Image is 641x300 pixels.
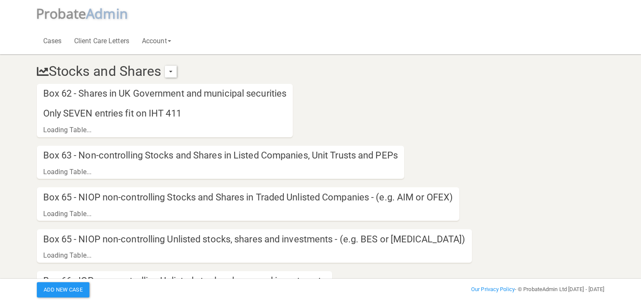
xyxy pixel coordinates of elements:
[44,4,86,22] span: robate
[37,229,472,249] h4: Box 65 - NIOP non-controlling Unlisted stocks, shares and investments - (e.g. BES or [MEDICAL_DATA])
[37,271,333,291] h4: Box 66 - IOP non-controlling Unlisted stocks, shares and investments
[37,282,89,297] button: Add New Case
[31,64,514,79] h3: Stocks and Shares
[68,27,136,54] a: Client Care Letters
[417,284,611,294] div: - © ProbateAdmin Ltd [DATE] - [DATE]
[37,146,404,166] h4: Box 63 - Non-controlling Stocks and Shares in Listed Companies, Unit Trusts and PEPs
[36,4,86,22] span: P
[86,4,128,22] span: A
[471,286,515,292] a: Our Privacy Policy
[43,249,92,262] div: Loading Table...
[43,166,92,178] div: Loading Table...
[37,27,68,54] a: Cases
[43,124,92,136] div: Loading Table...
[37,84,293,104] h4: Box 62 - Shares in UK Government and municipal securities
[37,104,293,124] h4: Only SEVEN entries fit on IHT 411
[136,27,178,54] a: Account
[37,187,460,207] h4: Box 65 - NIOP non-controlling Stocks and Shares in Traded Unlisted Companies - (e.g. AIM or OFEX)
[43,208,92,220] div: Loading Table...
[94,4,128,22] span: dmin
